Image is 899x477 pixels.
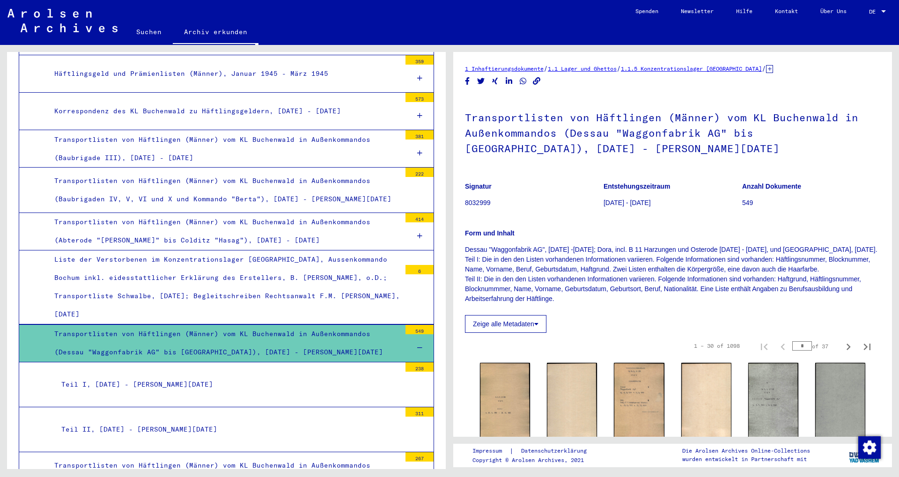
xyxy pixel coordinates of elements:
img: 001.jpg [480,363,530,441]
div: 573 [405,93,434,102]
img: 001.jpg [614,363,664,438]
p: Dessau "Waggonfabrik AG", [DATE] -[DATE]; Dora, incl. B 11 Harzungen und Osterode [DATE] - [DATE]... [465,245,880,304]
img: 002.jpg [815,363,865,441]
button: Share on Facebook [463,75,472,87]
b: Signatur [465,183,492,190]
img: yv_logo.png [847,443,882,467]
a: Impressum [472,446,509,456]
p: 549 [742,198,880,208]
button: Share on WhatsApp [518,75,528,87]
div: 359 [405,55,434,65]
div: 238 [405,362,434,372]
div: 311 [405,407,434,417]
div: Transportlisten von Häftlingen (Männer) vom KL Buchenwald in Außenkommandos (Dessau "Waggonfabrik... [47,325,401,361]
div: 381 [405,130,434,139]
div: 549 [405,325,434,334]
div: Transportlisten von Häftlingen (Männer) vom KL Buchenwald in Außenkommandos (Abterode "[PERSON_NA... [47,213,401,250]
div: Transportlisten von Häftlingen (Männer) vom KL Buchenwald in Außenkommandos (Baubrigaden IV, V, V... [47,172,401,208]
p: Die Arolsen Archives Online-Collections [682,447,810,455]
button: Share on Twitter [476,75,486,87]
b: Form und Inhalt [465,229,515,237]
div: 6 [405,265,434,274]
button: Last page [858,337,877,355]
b: Anzahl Dokumente [742,183,801,190]
div: 267 [405,452,434,462]
div: Korrespondenz des KL Buchenwald zu Häftlingsgeldern, [DATE] - [DATE] [47,102,401,120]
button: Zeige alle Metadaten [465,315,546,333]
p: wurden entwickelt in Partnerschaft mit [682,455,810,463]
p: [DATE] - [DATE] [604,198,742,208]
div: Teil II, [DATE] - [PERSON_NAME][DATE] [54,420,401,439]
img: 001.jpg [748,363,798,440]
button: First page [755,337,774,355]
button: Next page [839,337,858,355]
div: Teil I, [DATE] - [PERSON_NAME][DATE] [54,375,401,394]
span: / [617,64,621,73]
div: Transportlisten von Häftlingen (Männer) vom KL Buchenwald in Außenkommandos (Baubrigade III), [DA... [47,131,401,167]
button: Share on Xing [490,75,500,87]
button: Share on LinkedIn [504,75,514,87]
p: 8032999 [465,198,603,208]
img: 002.jpg [681,363,731,439]
div: Häftlingsgeld und Prämienlisten (Männer), Januar 1945 - März 1945 [47,65,401,83]
button: Previous page [774,337,792,355]
span: DE [869,8,879,15]
a: 1.1 Lager und Ghettos [548,65,617,72]
div: of 37 [792,342,839,351]
a: 1 Inhaftierungsdokumente [465,65,544,72]
h1: Transportlisten von Häftlingen (Männer) vom KL Buchenwald in Außenkommandos (Dessau "Waggonfabrik... [465,96,880,168]
img: 002.jpg [547,363,597,442]
a: Datenschutzerklärung [514,446,598,456]
button: Copy link [532,75,542,87]
a: Suchen [125,21,173,43]
div: 222 [405,168,434,177]
a: Archiv erkunden [173,21,258,45]
p: Copyright © Arolsen Archives, 2021 [472,456,598,464]
b: Entstehungszeitraum [604,183,670,190]
div: 1 – 30 of 1098 [694,342,740,350]
div: 414 [405,213,434,222]
span: / [544,64,548,73]
div: | [472,446,598,456]
img: Arolsen_neg.svg [7,9,118,32]
div: Liste der Verstorbenen im Konzentrationslager [GEOGRAPHIC_DATA], Aussenkommando Bochum inkl. eide... [47,250,401,324]
img: Zustimmung ändern [858,436,881,459]
span: / [762,64,766,73]
a: 1.1.5 Konzentrationslager [GEOGRAPHIC_DATA] [621,65,762,72]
